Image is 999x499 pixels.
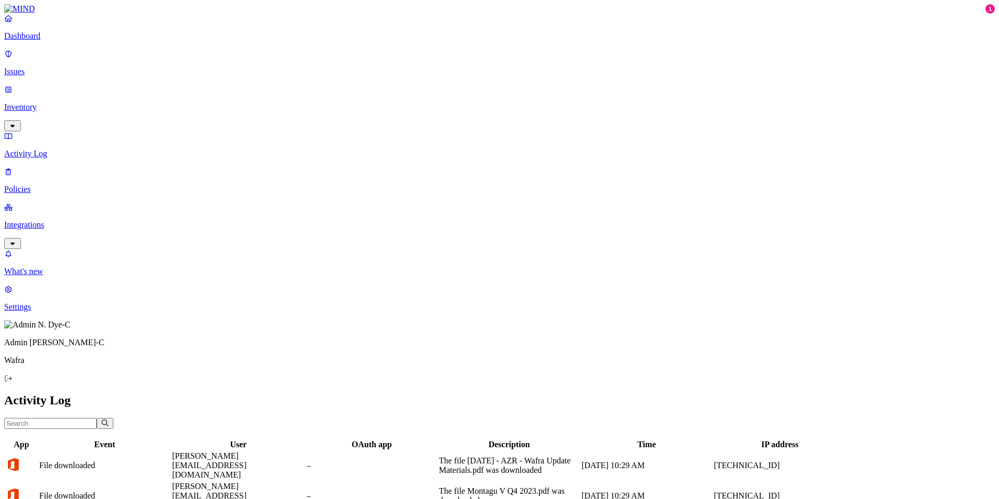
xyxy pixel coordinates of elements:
a: Policies [4,167,995,194]
img: office-365 [6,457,20,472]
div: User [172,440,305,449]
p: Integrations [4,220,995,230]
a: What's new [4,249,995,276]
div: App [6,440,37,449]
div: OAuth app [307,440,437,449]
p: Activity Log [4,149,995,158]
div: IP address [714,440,846,449]
p: What's new [4,267,995,276]
a: Integrations [4,202,995,247]
a: Activity Log [4,131,995,158]
a: Settings [4,285,995,312]
div: File downloaded [39,461,170,470]
div: [TECHNICAL_ID] [714,461,846,470]
p: Wafra [4,356,995,365]
a: Inventory [4,85,995,130]
img: MIND [4,4,35,14]
p: Inventory [4,103,995,112]
span: [PERSON_NAME][EMAIL_ADDRESS][DOMAIN_NAME] [172,451,246,479]
p: Dashboard [4,31,995,41]
a: Issues [4,49,995,76]
div: The file [DATE] - AZR - Wafra Update Materials.pdf was downloaded [439,456,579,475]
p: Settings [4,302,995,312]
span: [DATE] 10:29 AM [582,461,645,470]
p: Admin [PERSON_NAME]-C [4,338,995,347]
div: Event [39,440,170,449]
input: Search [4,418,97,429]
div: 1 [985,4,995,14]
div: Time [582,440,712,449]
a: MIND [4,4,995,14]
div: Description [439,440,579,449]
a: Dashboard [4,14,995,41]
p: Policies [4,185,995,194]
p: Issues [4,67,995,76]
h2: Activity Log [4,393,995,407]
span: – [307,461,311,470]
img: Admin N. Dye-C [4,320,71,330]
